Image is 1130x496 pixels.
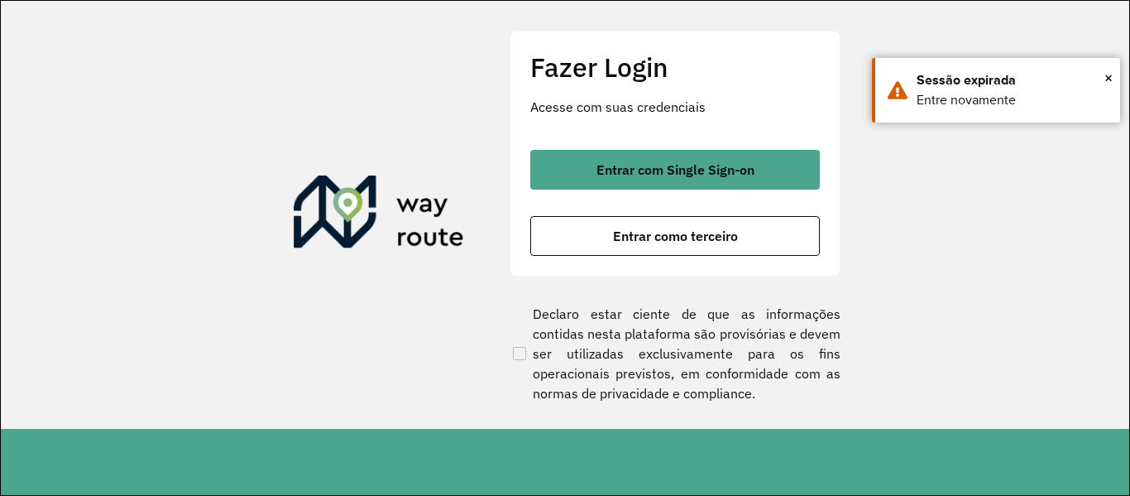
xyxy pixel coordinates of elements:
font: Entrar como terceiro [613,228,738,244]
font: Sessão expirada [917,73,1016,87]
button: Fechar [1104,65,1113,90]
button: botão [530,150,820,190]
font: Entrar com Single Sign-on [596,161,754,178]
font: × [1104,69,1113,87]
font: Entre novamente [917,93,1016,107]
button: botão [530,216,820,256]
font: Fazer Login [530,50,668,84]
img: Roteirizador AmbevTech [294,176,464,255]
div: Sessão expirada [917,70,1108,90]
font: Declaro estar ciente de que as informações contidas nesta plataforma são provisórias e devem ser ... [533,306,840,402]
font: Acesse com suas credenciais [530,99,706,115]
